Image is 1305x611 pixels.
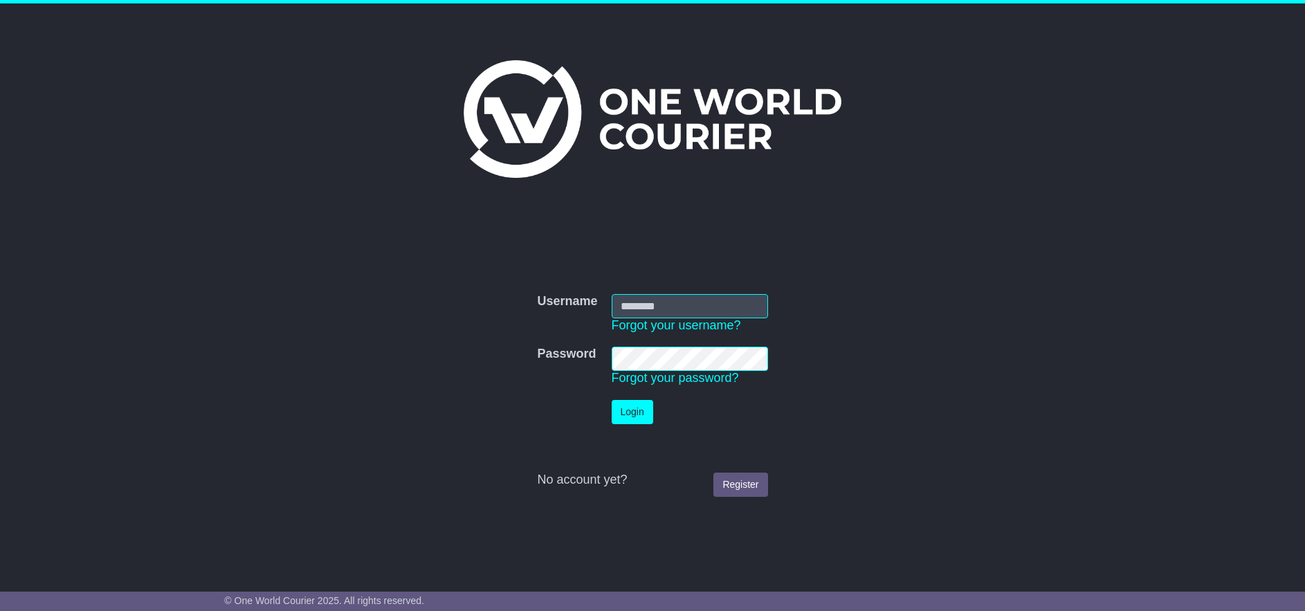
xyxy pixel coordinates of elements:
label: Username [537,294,597,309]
span: © One World Courier 2025. All rights reserved. [224,595,424,606]
a: Register [713,473,767,497]
button: Login [612,400,653,424]
img: One World [464,60,841,178]
label: Password [537,347,596,362]
div: No account yet? [537,473,767,488]
a: Forgot your username? [612,318,741,332]
a: Forgot your password? [612,371,739,385]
